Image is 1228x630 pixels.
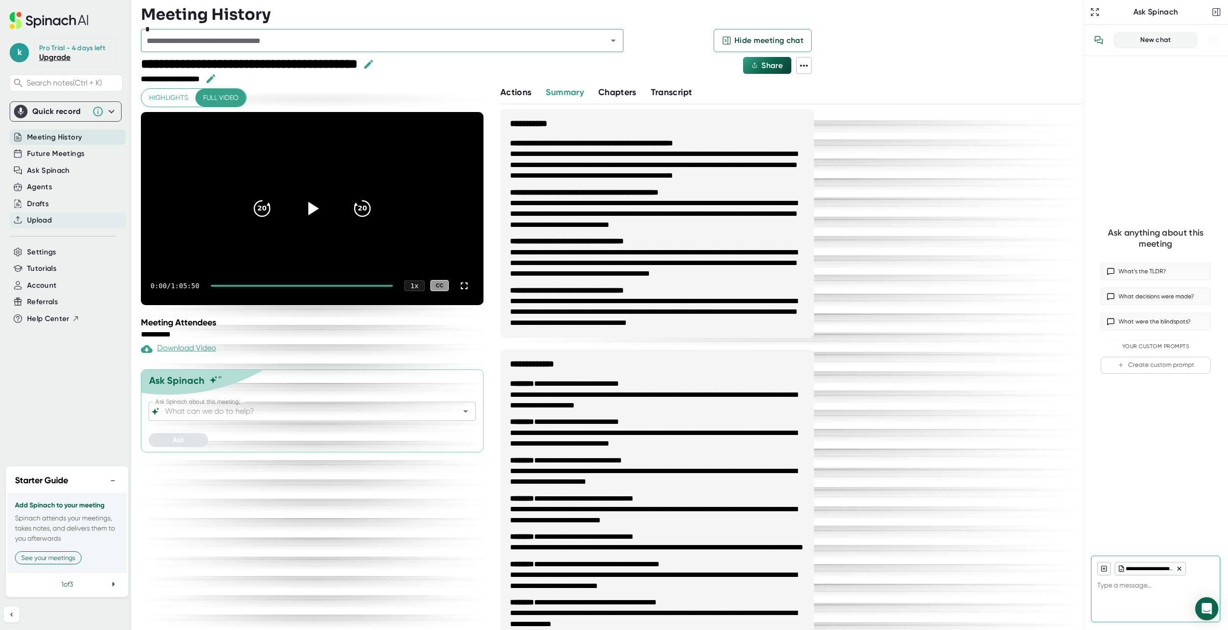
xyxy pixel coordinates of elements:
span: Transcript [651,87,692,98]
button: What decisions were made? [1101,288,1211,305]
button: Create custom prompt [1101,357,1211,374]
button: View conversation history [1089,30,1108,50]
span: k [10,43,29,62]
span: Hide meeting chat [734,35,803,46]
button: Help Center [27,313,80,324]
div: Ask Spinach [149,375,205,386]
div: Open Intercom Messenger [1195,597,1218,620]
button: Expand to Ask Spinach page [1088,5,1102,19]
button: Chapters [598,86,636,99]
button: See your meetings [15,551,82,564]
div: 0:00 / 1:05:50 [151,282,199,290]
button: Future Meetings [27,148,84,159]
input: What can we do to help? [163,405,444,418]
h2: Starter Guide [15,474,68,487]
button: Close conversation sidebar [1210,5,1223,19]
button: Full video [195,89,246,107]
span: Actions [500,87,531,98]
h3: Add Spinach to your meeting [15,502,119,509]
div: CC [430,280,449,291]
button: Summary [546,86,583,99]
button: What’s the TLDR? [1101,263,1211,280]
span: Share [761,61,783,70]
button: Transcript [651,86,692,99]
span: Highlights [149,92,188,104]
button: Highlights [141,89,196,107]
button: Ask [149,433,208,447]
span: Search notes (Ctrl + K) [27,78,120,87]
div: Paid feature [141,343,216,355]
button: What were the blindspots? [1101,313,1211,330]
span: Chapters [598,87,636,98]
button: Ask Spinach [27,165,70,176]
button: Share [743,57,791,74]
span: Help Center [27,313,69,324]
button: Drafts [27,198,49,210]
div: Meeting Attendees [141,317,488,328]
div: New chat [1120,36,1191,44]
div: Ask anything about this meeting [1101,227,1211,249]
div: Quick record [32,107,87,116]
div: Ask Spinach [1102,7,1210,17]
button: Tutorials [27,263,56,274]
span: Full video [203,92,238,104]
button: Hide meeting chat [714,29,812,52]
button: Meeting History [27,132,82,143]
button: − [107,474,119,488]
div: Pro Trial - 4 days left [39,44,105,53]
span: Ask [173,436,184,444]
span: 1 of 3 [61,580,73,588]
h3: Meeting History [141,5,271,24]
button: Open [607,34,620,47]
button: Actions [500,86,531,99]
span: Summary [546,87,583,98]
button: Agents [27,182,52,193]
button: Referrals [27,296,58,308]
button: Account [27,280,56,291]
a: Upgrade [39,53,70,62]
button: Settings [27,247,56,258]
div: Your Custom Prompts [1101,343,1211,350]
button: Collapse sidebar [4,607,19,622]
button: Open [459,405,472,418]
div: Quick record [14,102,117,121]
div: 1 x [404,280,425,291]
p: Spinach attends your meetings, takes notes, and delivers them to you afterwards [15,513,119,544]
button: Upload [27,215,52,226]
